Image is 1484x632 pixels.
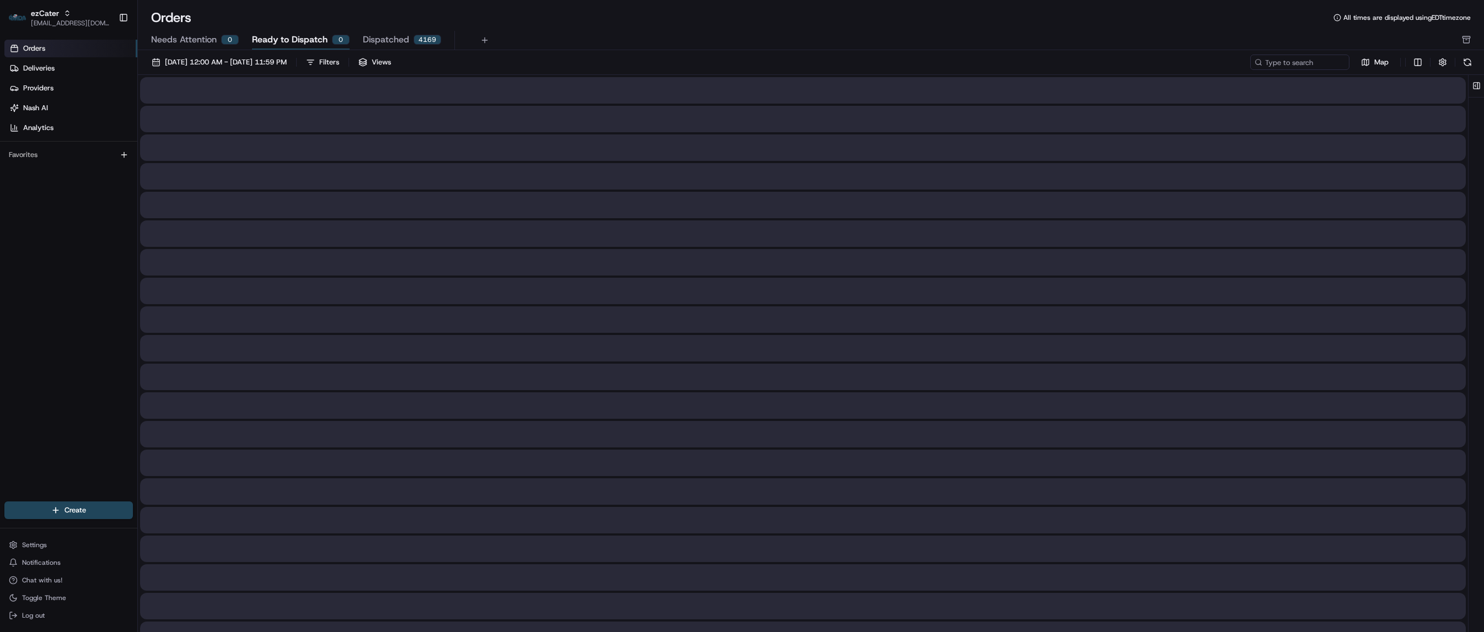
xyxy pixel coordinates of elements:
span: Analytics [23,123,53,133]
span: All times are displayed using EDT timezone [1343,13,1471,22]
img: ezCater [9,14,26,21]
div: Favorites [4,146,133,164]
a: Deliveries [4,60,137,77]
a: Analytics [4,119,137,137]
a: Providers [4,79,137,97]
span: Toggle Theme [22,593,66,602]
div: We're available if you need us! [37,117,140,126]
span: Views [372,57,391,67]
button: [EMAIL_ADDRESS][DOMAIN_NAME] [31,19,110,28]
img: 1736555255976-a54dd68f-1ca7-489b-9aae-adbdc363a1c4 [11,106,31,126]
div: 4169 [414,35,441,45]
span: Log out [22,611,45,620]
button: Chat with us! [4,572,133,588]
span: [DATE] 12:00 AM - [DATE] 11:59 PM [165,57,287,67]
span: Providers [23,83,53,93]
a: Nash AI [4,99,137,117]
img: Nash [11,12,33,34]
input: Clear [29,72,182,83]
button: ezCater [31,8,59,19]
button: Notifications [4,555,133,570]
span: Orders [23,44,45,53]
span: Notifications [22,558,61,567]
div: 📗 [11,161,20,170]
button: [DATE] 12:00 AM - [DATE] 11:59 PM [147,55,292,70]
button: ezCaterezCater[EMAIL_ADDRESS][DOMAIN_NAME] [4,4,114,31]
input: Type to search [1250,55,1349,70]
span: API Documentation [104,160,177,171]
span: Pylon [110,187,133,196]
span: Ready to Dispatch [252,33,328,46]
button: Map [1354,56,1396,69]
div: 0 [332,35,350,45]
div: Start new chat [37,106,181,117]
div: 💻 [93,161,102,170]
span: Knowledge Base [22,160,84,171]
a: Orders [4,40,137,57]
div: Filters [319,57,339,67]
button: Refresh [1460,55,1475,70]
div: 0 [221,35,239,45]
span: Nash AI [23,103,48,113]
button: Views [353,55,396,70]
span: Settings [22,541,47,549]
button: Settings [4,537,133,553]
button: Toggle Theme [4,590,133,606]
span: Create [65,505,86,515]
button: Start new chat [187,109,201,122]
button: Log out [4,608,133,623]
span: Chat with us! [22,576,62,585]
p: Welcome 👋 [11,45,201,62]
span: Map [1374,57,1389,67]
span: Dispatched [363,33,409,46]
button: Create [4,501,133,519]
button: Filters [301,55,344,70]
a: Powered byPylon [78,187,133,196]
a: 💻API Documentation [89,156,181,176]
h1: Orders [151,9,191,26]
a: 📗Knowledge Base [7,156,89,176]
span: Deliveries [23,63,55,73]
span: Needs Attention [151,33,217,46]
